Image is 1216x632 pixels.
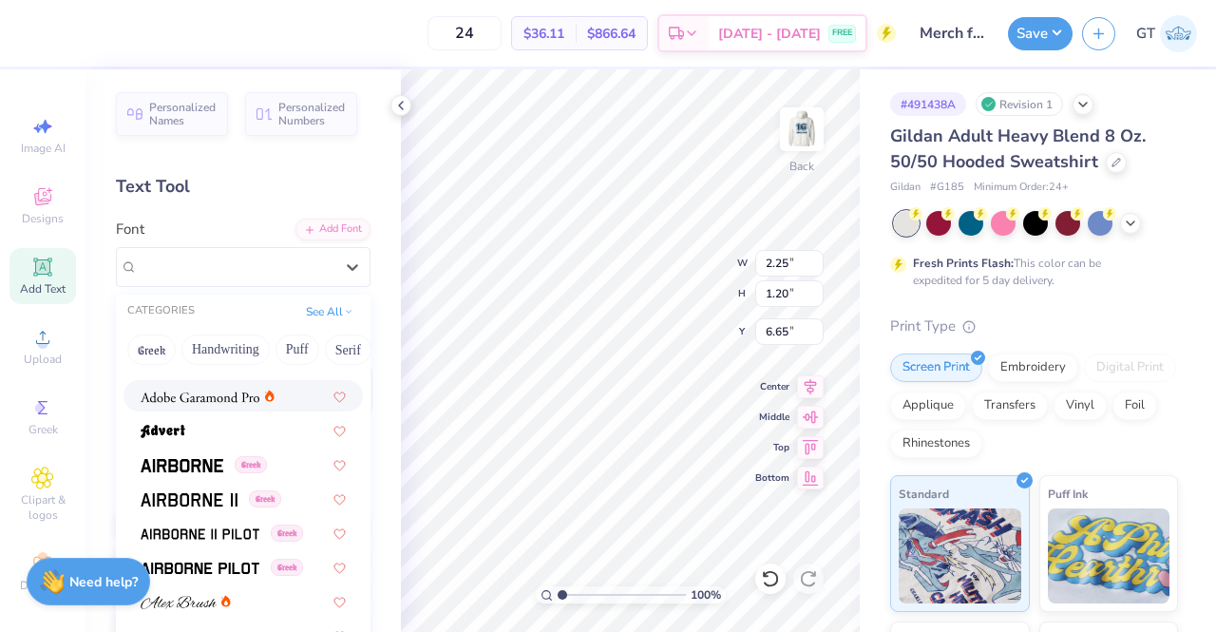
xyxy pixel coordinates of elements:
span: Personalized Numbers [278,101,346,127]
span: Personalized Names [149,101,217,127]
span: Top [755,441,789,454]
span: Greek [235,456,267,473]
input: – – [427,16,502,50]
img: Airborne Pilot [141,562,259,575]
img: Puff Ink [1048,508,1170,603]
img: Adobe Garamond Pro [141,391,259,404]
span: $866.64 [587,24,636,44]
span: Greek [28,422,58,437]
div: Screen Print [890,354,982,382]
div: Revision 1 [976,92,1063,116]
span: Add Text [20,281,66,297]
span: $36.11 [523,24,564,44]
span: Greek [271,525,303,542]
span: [DATE] - [DATE] [718,24,821,44]
span: Image AI [21,141,66,156]
button: Serif [325,335,371,365]
div: Embroidery [988,354,1078,382]
div: Add Font [295,219,370,240]
img: Advert [141,425,185,438]
button: See All [300,302,359,321]
a: GT [1136,15,1197,52]
img: Airborne II Pilot [141,527,259,541]
strong: Need help? [69,573,138,591]
input: Untitled Design [905,14,998,52]
span: Clipart & logos [9,492,76,523]
label: Font [116,219,144,240]
span: Bottom [755,471,789,485]
div: Foil [1112,392,1157,420]
div: Rhinestones [890,430,982,458]
div: Transfers [972,392,1048,420]
span: Middle [755,411,789,424]
span: Designs [22,211,64,226]
button: Save [1008,17,1073,50]
span: 100 % [691,586,721,603]
div: Print Type [890,316,1178,337]
strong: Fresh Prints Flash: [913,256,1014,271]
span: # G185 [930,180,964,196]
span: Greek [249,490,281,508]
span: Greek [271,559,303,576]
span: Standard [899,484,949,504]
img: Back [783,110,821,148]
div: Back [789,158,814,175]
span: Upload [24,352,62,367]
span: GT [1136,23,1155,45]
div: # 491438A [890,92,966,116]
div: Applique [890,392,966,420]
div: Digital Print [1084,354,1176,382]
img: Standard [899,508,1021,603]
img: Alex Brush [141,596,217,609]
button: Puff [275,335,319,365]
div: Text Tool [116,174,370,200]
span: Center [755,380,789,393]
button: Greek [127,335,176,365]
img: Gayathree Thangaraj [1160,15,1197,52]
div: This color can be expedited for 5 day delivery. [913,255,1147,289]
span: Minimum Order: 24 + [974,180,1069,196]
div: Vinyl [1054,392,1107,420]
span: Gildan Adult Heavy Blend 8 Oz. 50/50 Hooded Sweatshirt [890,124,1146,173]
span: FREE [832,27,852,40]
img: Airborne II [141,493,237,507]
button: Handwriting [181,335,270,365]
span: Gildan [890,180,921,196]
span: Puff Ink [1048,484,1088,504]
img: Airborne [141,459,223,472]
div: CATEGORIES [127,303,195,319]
span: Decorate [20,578,66,593]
